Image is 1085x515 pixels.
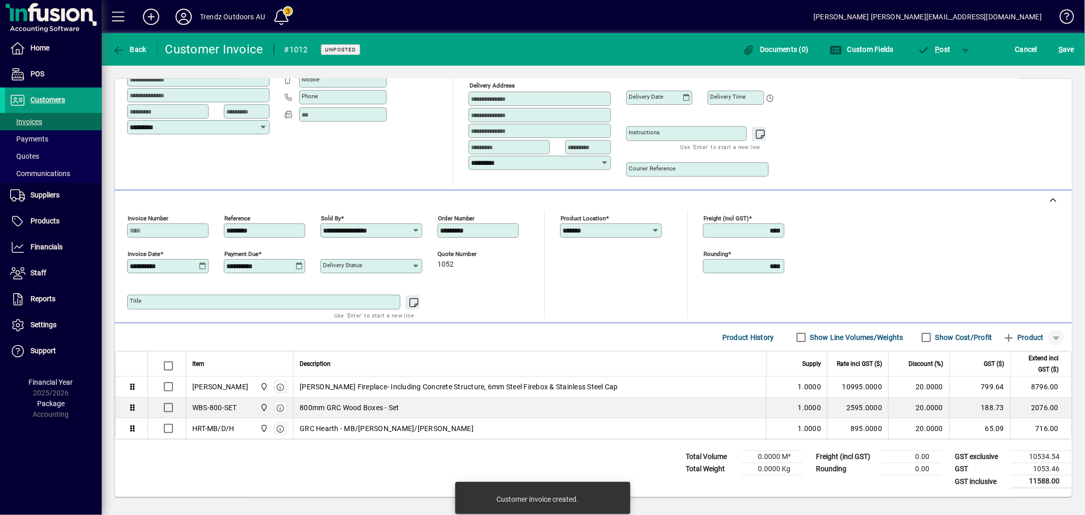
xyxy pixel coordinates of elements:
[681,451,742,463] td: Total Volume
[722,329,774,346] span: Product History
[740,40,811,59] button: Documents (0)
[1056,40,1077,59] button: Save
[743,45,809,53] span: Documents (0)
[834,382,882,392] div: 10995.0000
[130,297,141,304] mat-label: Title
[681,141,760,153] mat-hint: Use 'Enter' to start a new line
[888,397,949,418] td: 20.0000
[102,40,158,59] app-page-header-button: Back
[31,44,49,52] span: Home
[192,382,248,392] div: [PERSON_NAME]
[703,215,749,222] mat-label: Freight (incl GST)
[302,93,318,100] mat-label: Phone
[438,215,475,222] mat-label: Order number
[798,382,822,392] span: 1.0000
[798,423,822,434] span: 1.0000
[742,463,803,475] td: 0.0000 Kg
[192,403,237,413] div: WBS-800-SET
[811,463,881,475] td: Rounding
[629,93,663,100] mat-label: Delivery date
[1017,353,1059,375] span: Extend incl GST ($)
[224,250,258,257] mat-label: Payment due
[949,397,1010,418] td: 188.73
[31,217,60,225] span: Products
[1011,463,1072,475] td: 1053.46
[881,451,942,463] td: 0.00
[1010,397,1071,418] td: 2076.00
[742,451,803,463] td: 0.0000 M³
[5,62,102,87] a: POS
[950,463,1011,475] td: GST
[811,451,881,463] td: Freight (incl GST)
[681,463,742,475] td: Total Weight
[302,76,319,83] mat-label: Mobile
[5,338,102,364] a: Support
[200,9,265,25] div: Trendz Outdoors AU
[31,321,56,329] span: Settings
[110,40,149,59] button: Back
[496,494,578,504] div: Customer invoice created.
[165,41,263,58] div: Customer Invoice
[1059,41,1074,58] span: ave
[718,328,778,347] button: Product History
[1011,475,1072,488] td: 11588.00
[5,261,102,286] a: Staff
[29,378,73,386] span: Financial Year
[1003,329,1044,346] span: Product
[5,209,102,234] a: Products
[1013,40,1040,59] button: Cancel
[31,96,65,104] span: Customers
[5,312,102,338] a: Settings
[998,328,1049,347] button: Product
[827,40,896,59] button: Custom Fields
[5,36,102,61] a: Home
[167,8,200,26] button: Profile
[561,215,606,222] mat-label: Product location
[629,165,676,172] mat-label: Courier Reference
[798,403,822,413] span: 1.0000
[5,113,102,130] a: Invoices
[5,235,102,260] a: Financials
[135,8,167,26] button: Add
[830,45,894,53] span: Custom Fields
[31,191,60,199] span: Suppliers
[437,261,454,269] span: 1052
[257,381,269,392] span: Central
[984,358,1004,369] span: GST ($)
[31,347,56,355] span: Support
[5,183,102,208] a: Suppliers
[31,269,46,277] span: Staff
[257,402,269,413] span: Central
[128,250,160,257] mat-label: Invoice date
[950,475,1011,488] td: GST inclusive
[1059,45,1063,53] span: S
[37,399,65,408] span: Package
[837,358,882,369] span: Rate incl GST ($)
[808,332,903,342] label: Show Line Volumes/Weights
[300,423,474,434] span: GRC Hearth - MB/[PERSON_NAME]/[PERSON_NAME]
[950,451,1011,463] td: GST exclusive
[888,377,949,397] td: 20.0000
[710,93,746,100] mat-label: Delivery time
[10,135,48,143] span: Payments
[224,215,250,222] mat-label: Reference
[437,251,498,257] span: Quote number
[112,45,146,53] span: Back
[1010,418,1071,439] td: 716.00
[334,309,414,321] mat-hint: Use 'Enter' to start a new line
[5,287,102,312] a: Reports
[935,45,940,53] span: P
[128,215,168,222] mat-label: Invoice number
[933,332,992,342] label: Show Cost/Profit
[802,358,821,369] span: Supply
[284,42,308,58] div: #1012
[10,118,42,126] span: Invoices
[31,243,63,251] span: Financials
[300,382,618,392] span: [PERSON_NAME] Fireplace- Including Concrete Structure, 6mm Steel Firebox & Stainless Steel Cap
[5,148,102,165] a: Quotes
[949,418,1010,439] td: 65.09
[949,377,1010,397] td: 799.64
[10,169,70,178] span: Communications
[813,9,1042,25] div: [PERSON_NAME] [PERSON_NAME][EMAIL_ADDRESS][DOMAIN_NAME]
[881,463,942,475] td: 0.00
